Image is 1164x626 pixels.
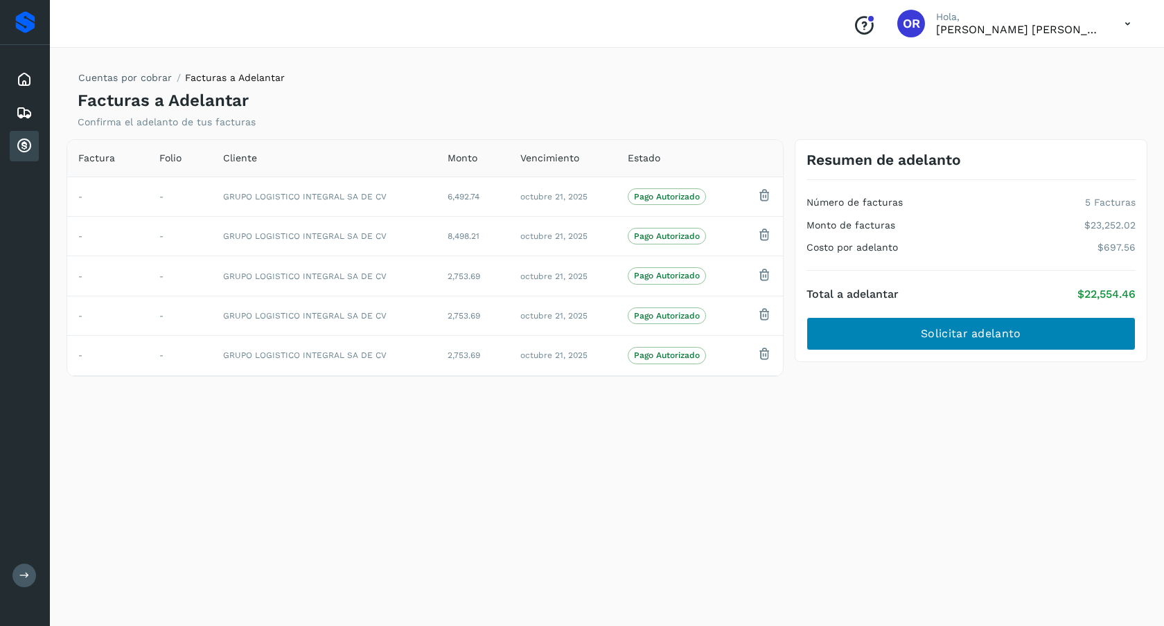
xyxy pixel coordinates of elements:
span: 2,753.69 [448,271,480,281]
td: - [148,217,212,256]
h4: Monto de facturas [806,220,895,231]
h3: Resumen de adelanto [806,151,961,168]
nav: breadcrumb [78,71,285,91]
span: Folio [159,151,182,166]
span: Factura [78,151,115,166]
span: Monto [448,151,477,166]
p: Pago Autorizado [634,192,700,202]
p: $697.56 [1097,242,1136,253]
p: $23,252.02 [1084,220,1136,231]
td: - [148,256,212,296]
span: Facturas a Adelantar [185,72,285,83]
td: - [148,177,212,216]
td: - [67,296,148,335]
span: Solicitar adelanto [921,326,1021,341]
p: Pago Autorizado [634,271,700,280]
div: Inicio [10,64,39,95]
td: - [67,217,148,256]
span: octubre 21, 2025 [520,350,588,360]
td: - [148,336,212,375]
div: Embarques [10,98,39,128]
td: - [67,336,148,375]
td: - [67,177,148,216]
p: 5 Facturas [1085,197,1136,208]
span: Estado [628,151,660,166]
span: octubre 21, 2025 [520,231,588,241]
td: GRUPO LOGISTICO INTEGRAL SA DE CV [212,296,436,335]
span: Vencimiento [520,151,579,166]
span: octubre 21, 2025 [520,271,588,281]
td: GRUPO LOGISTICO INTEGRAL SA DE CV [212,217,436,256]
span: 2,753.69 [448,350,480,360]
a: Cuentas por cobrar [78,72,172,83]
h4: Total a adelantar [806,287,899,301]
h4: Facturas a Adelantar [78,91,249,111]
p: Confirma el adelanto de tus facturas [78,116,256,128]
p: Hola, [936,11,1102,23]
span: 2,753.69 [448,311,480,321]
h4: Número de facturas [806,197,903,208]
button: Solicitar adelanto [806,317,1136,350]
span: Cliente [223,151,257,166]
h4: Costo por adelanto [806,242,898,253]
td: GRUPO LOGISTICO INTEGRAL SA DE CV [212,177,436,216]
p: Oscar Ramirez Nava [936,23,1102,36]
p: Pago Autorizado [634,350,700,360]
td: - [148,296,212,335]
td: - [67,256,148,296]
span: octubre 21, 2025 [520,192,588,202]
div: Cuentas por cobrar [10,131,39,161]
td: GRUPO LOGISTICO INTEGRAL SA DE CV [212,256,436,296]
span: 6,492.74 [448,192,479,202]
span: octubre 21, 2025 [520,311,588,321]
td: GRUPO LOGISTICO INTEGRAL SA DE CV [212,336,436,375]
p: $22,554.46 [1077,287,1136,301]
p: Pago Autorizado [634,231,700,241]
span: 8,498.21 [448,231,479,241]
p: Pago Autorizado [634,311,700,321]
